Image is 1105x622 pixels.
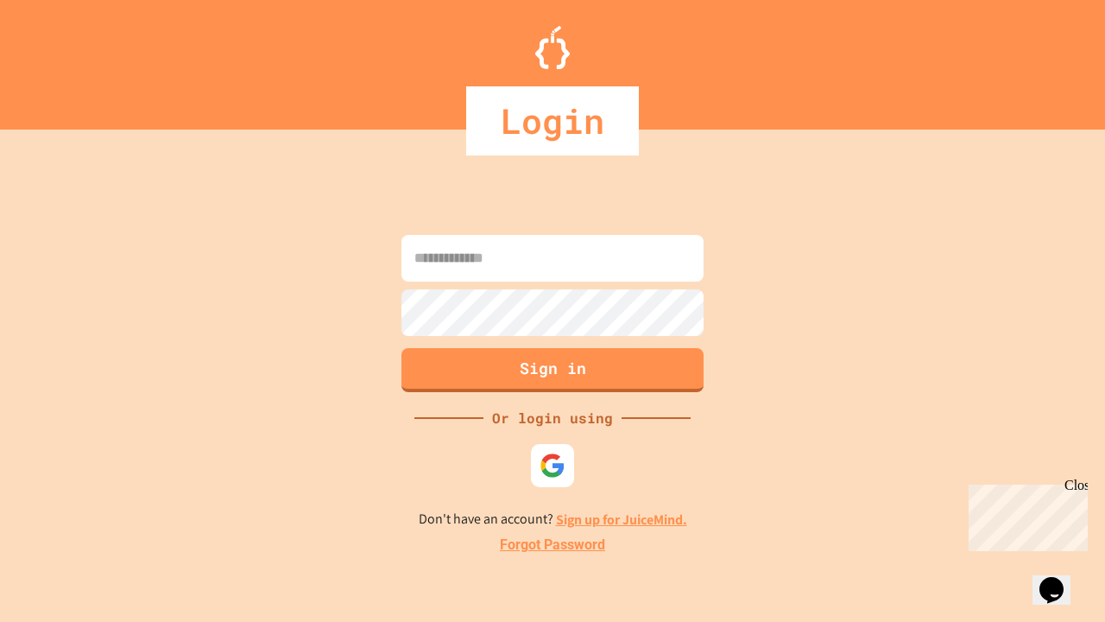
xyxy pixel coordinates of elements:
img: google-icon.svg [540,453,565,479]
a: Sign up for JuiceMind. [556,511,687,529]
a: Forgot Password [500,535,605,555]
iframe: chat widget [962,478,1088,551]
div: Or login using [483,408,622,428]
img: Logo.svg [535,26,570,69]
div: Login [466,86,639,155]
iframe: chat widget [1032,553,1088,605]
p: Don't have an account? [419,509,687,530]
div: Chat with us now!Close [7,7,119,110]
button: Sign in [401,348,704,392]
